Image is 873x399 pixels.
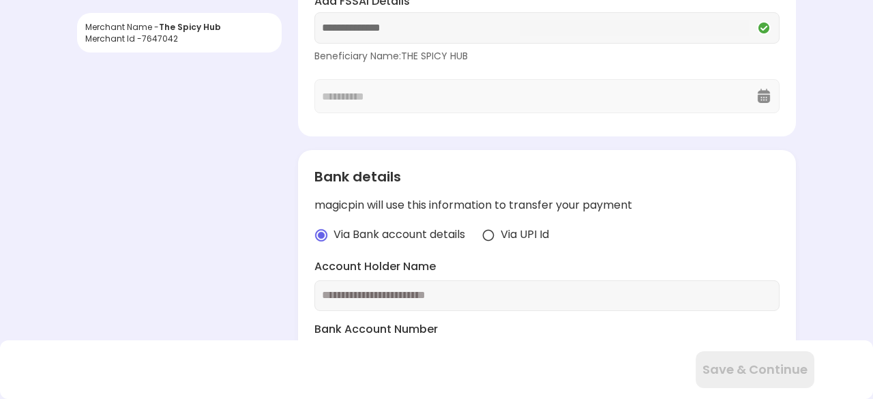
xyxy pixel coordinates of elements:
[314,322,780,338] label: Bank Account Number
[696,351,814,388] button: Save & Continue
[314,228,328,242] img: radio
[501,227,549,243] span: Via UPI Id
[159,21,221,33] span: The Spicy Hub
[314,49,780,63] div: Beneficiary Name: THE SPICY HUB
[314,166,780,187] div: Bank details
[85,21,273,33] div: Merchant Name -
[334,227,465,243] span: Via Bank account details
[482,228,495,242] img: radio
[314,259,780,275] label: Account Holder Name
[85,33,273,44] div: Merchant Id - 7647042
[756,20,772,36] img: Q2VREkDUCX-Nh97kZdnvclHTixewBtwTiuomQU4ttMKm5pUNxe9W_NURYrLCGq_Mmv0UDstOKswiepyQhkhj-wqMpwXa6YfHU...
[314,198,780,213] div: magicpin will use this information to transfer your payment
